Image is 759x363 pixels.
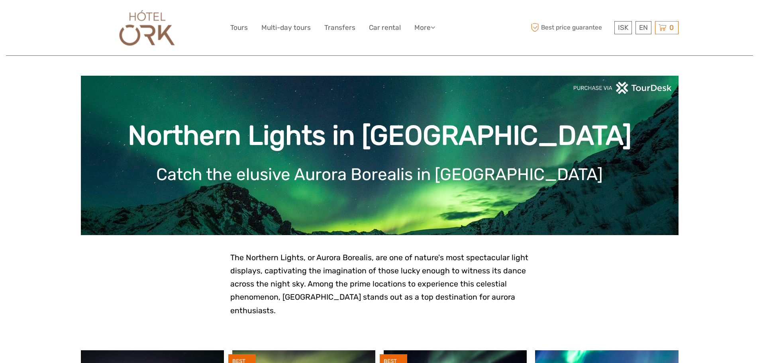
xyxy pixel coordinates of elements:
[635,21,651,34] div: EN
[414,22,435,33] a: More
[668,24,675,31] span: 0
[115,6,179,49] img: Our services
[230,253,528,315] span: The Northern Lights, or Aurora Borealis, are one of nature's most spectacular light displays, cap...
[324,22,355,33] a: Transfers
[261,22,311,33] a: Multi-day tours
[93,120,667,152] h1: Northern Lights in [GEOGRAPHIC_DATA]
[573,82,673,94] img: PurchaseViaTourDeskwhite.png
[93,165,667,184] h1: Catch the elusive Aurora Borealis in [GEOGRAPHIC_DATA]
[369,22,401,33] a: Car rental
[230,22,248,33] a: Tours
[618,24,628,31] span: ISK
[529,21,612,34] span: Best price guarantee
